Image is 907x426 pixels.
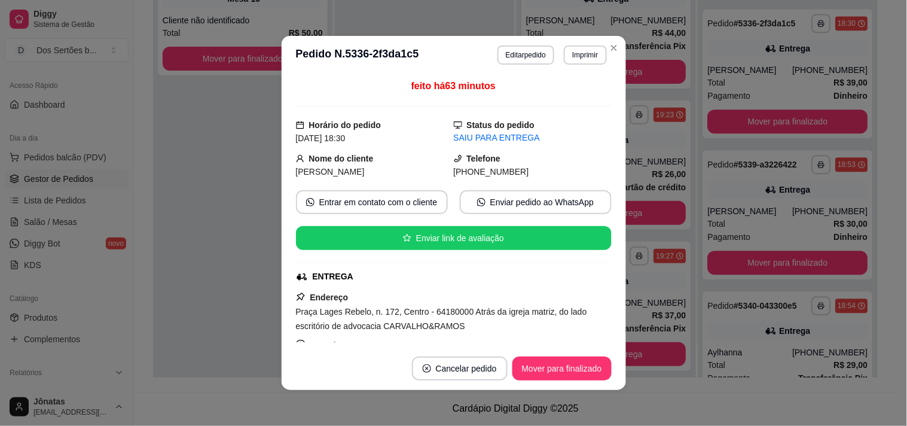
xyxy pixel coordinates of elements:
[460,190,612,214] button: whats-appEnviar pedido ao WhatsApp
[309,120,381,130] strong: Horário do pedido
[467,120,535,130] strong: Status do pedido
[296,121,304,129] span: calendar
[403,234,411,242] span: star
[296,292,306,302] span: pushpin
[412,357,508,381] button: close-circleCancelar pedido
[296,133,346,143] span: [DATE] 18:30
[296,45,419,65] h3: Pedido N. 5336-2f3da1c5
[310,340,374,350] strong: Taxa de entrega
[497,45,554,65] button: Editarpedido
[467,154,501,163] strong: Telefone
[296,307,587,331] span: Praça Lages Rebelo, n. 172, Centro - 64180000 Atrás da igreja matriz, do lado escritório de advoc...
[454,167,529,177] span: [PHONE_NUMBER]
[512,357,612,381] button: Mover para finalizado
[296,190,448,214] button: whats-appEntrar em contato com o cliente
[423,364,431,373] span: close-circle
[454,132,612,144] div: SAIU PARA ENTREGA
[309,154,374,163] strong: Nome do cliente
[313,270,353,283] div: ENTREGA
[564,45,606,65] button: Imprimir
[296,167,365,177] span: [PERSON_NAME]
[604,38,624,57] button: Close
[296,154,304,163] span: user
[454,121,462,129] span: desktop
[411,81,496,91] span: feito há 63 minutos
[477,198,485,206] span: whats-app
[296,226,612,250] button: starEnviar link de avaliação
[310,293,349,302] strong: Endereço
[454,154,462,163] span: phone
[306,198,314,206] span: whats-app
[296,340,306,349] span: dollar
